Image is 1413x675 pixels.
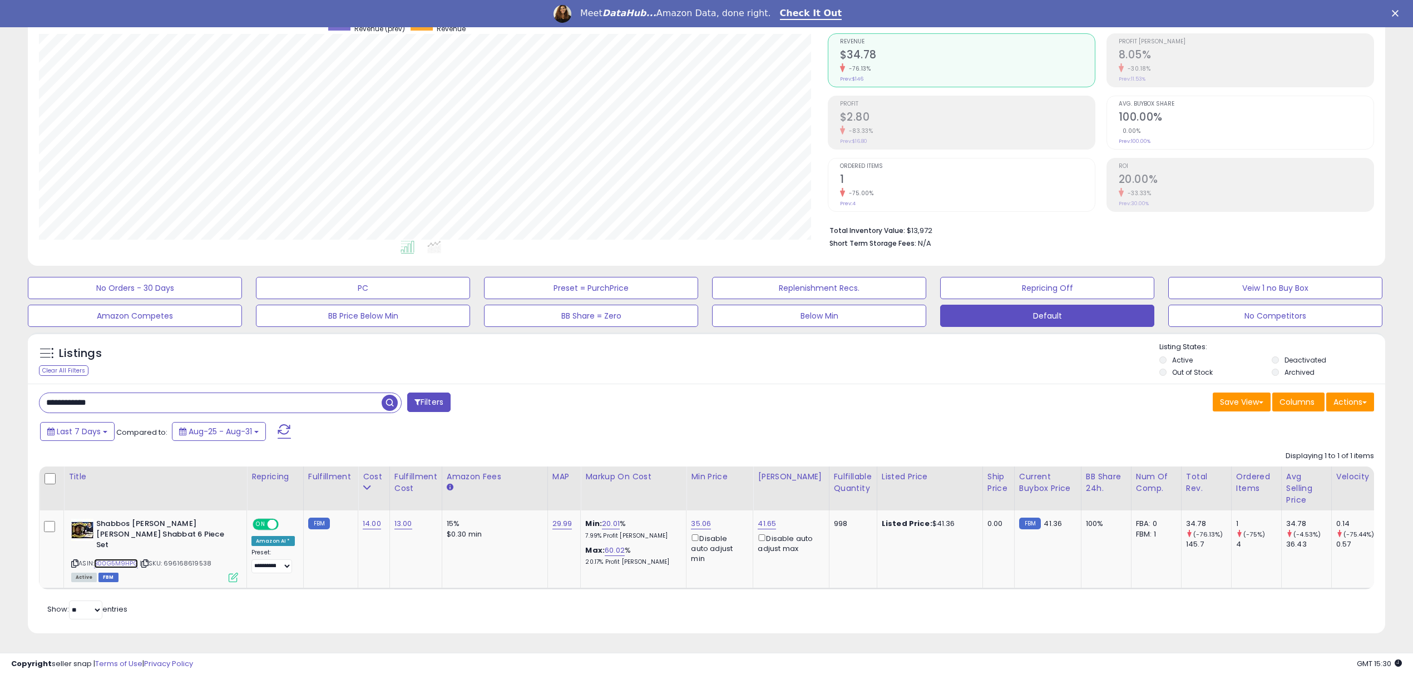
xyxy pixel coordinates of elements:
span: | SKU: 696168619538 [140,559,211,568]
h5: Listings [59,346,102,361]
button: BB Share = Zero [484,305,698,327]
div: Displaying 1 to 1 of 1 items [1286,451,1374,461]
button: PC [256,277,470,299]
label: Active [1172,355,1193,365]
div: Listed Price [882,471,978,483]
div: Current Buybox Price [1019,471,1076,494]
div: Amazon AI * [251,536,295,546]
span: Columns [1279,396,1315,408]
div: 0.57 [1336,539,1381,549]
div: Clear All Filters [39,365,88,376]
li: $13,972 [829,223,1366,236]
a: 13.00 [394,518,412,529]
span: Aug-25 - Aug-31 [189,426,252,437]
div: Total Rev. [1186,471,1227,494]
small: 0.00% [1119,127,1141,135]
div: 36.43 [1286,539,1331,549]
span: Avg. Buybox Share [1119,101,1374,107]
b: Total Inventory Value: [829,226,905,235]
div: Markup on Cost [585,471,681,483]
div: Avg Selling Price [1286,471,1327,506]
b: Shabbos [PERSON_NAME] [PERSON_NAME] Shabbat 6 Piece Set [96,519,231,553]
b: Listed Price: [882,518,932,529]
div: FBM: 1 [1136,529,1173,539]
small: FBM [1019,518,1041,529]
div: 15% [447,519,539,529]
b: Min: [585,518,602,529]
div: Amazon Fees [447,471,543,483]
b: Max: [585,545,605,555]
button: Amazon Competes [28,305,242,327]
small: Prev: $16.80 [840,138,867,145]
a: Privacy Policy [144,658,193,669]
div: Preset: [251,549,295,574]
div: $41.36 [882,519,974,529]
div: Disable auto adjust min [691,532,744,564]
small: (-75.44%) [1343,530,1374,539]
p: 7.99% Profit [PERSON_NAME] [585,532,678,540]
small: Prev: 30.00% [1119,200,1149,207]
span: Revenue [840,39,1095,45]
div: 100% [1086,519,1123,529]
div: Fulfillment [308,471,353,483]
img: 51t98JwIOPL._SL40_.jpg [71,519,93,541]
button: Preset = PurchPrice [484,277,698,299]
button: Veiw 1 no Buy Box [1168,277,1382,299]
div: 0.14 [1336,519,1381,529]
small: -83.33% [845,127,873,135]
div: Title [68,471,242,483]
div: Cost [363,471,385,483]
div: % [585,545,678,566]
a: 35.06 [691,518,711,529]
a: 60.02 [605,545,625,556]
button: Aug-25 - Aug-31 [172,422,266,441]
a: Terms of Use [95,658,142,669]
p: Listing States: [1159,342,1385,353]
span: Ordered Items [840,163,1095,170]
small: -30.18% [1124,64,1151,73]
small: -76.13% [845,64,871,73]
h2: 8.05% [1119,48,1374,63]
small: (-4.53%) [1293,530,1321,539]
div: Fulfillment Cost [394,471,437,494]
div: 0.00 [987,519,1006,529]
small: Prev: 11.53% [1119,76,1145,82]
button: Columns [1272,393,1325,411]
small: Prev: 100.00% [1119,138,1150,145]
label: Deactivated [1284,355,1326,365]
span: 41.36 [1044,518,1062,529]
div: Velocity [1336,471,1377,483]
div: Repricing [251,471,299,483]
h2: $2.80 [840,111,1095,126]
th: The percentage added to the cost of goods (COGS) that forms the calculator for Min & Max prices. [581,466,686,510]
div: $0.30 min [447,529,539,539]
b: Short Term Storage Fees: [829,239,916,248]
button: Replenishment Recs. [712,277,926,299]
div: [PERSON_NAME] [758,471,824,483]
span: 2025-09-8 15:30 GMT [1357,658,1402,669]
span: ON [254,520,268,529]
span: OFF [277,520,295,529]
button: No Competitors [1168,305,1382,327]
div: Ship Price [987,471,1010,494]
div: Close [1392,10,1403,17]
small: Prev: 4 [840,200,856,207]
a: 14.00 [363,518,381,529]
h2: 20.00% [1119,173,1374,188]
a: B00G5M9HPG [94,559,138,568]
a: 29.99 [552,518,572,529]
small: -75.00% [845,189,874,197]
div: Fulfillable Quantity [834,471,872,494]
button: Default [940,305,1154,327]
label: Out of Stock [1172,368,1213,377]
div: 34.78 [1186,519,1231,529]
span: Compared to: [116,427,167,438]
small: (-75%) [1243,530,1265,539]
a: 20.01 [602,518,620,529]
div: % [585,519,678,539]
img: Profile image for Georgie [554,5,571,23]
small: FBM [308,518,330,529]
a: 41.65 [758,518,776,529]
div: 145.7 [1186,539,1231,549]
div: 34.78 [1286,519,1331,529]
